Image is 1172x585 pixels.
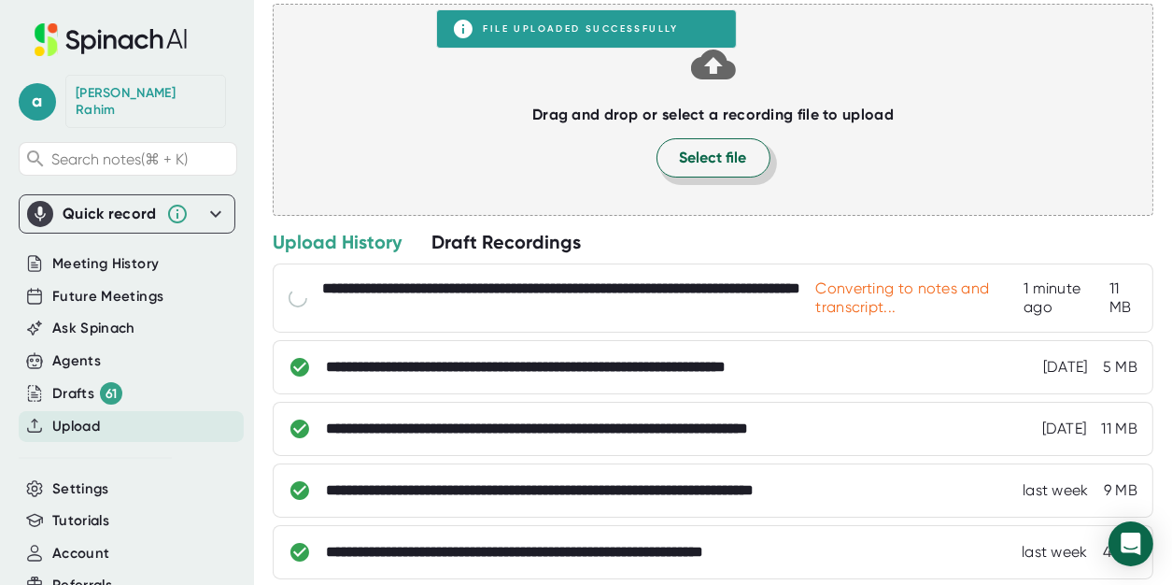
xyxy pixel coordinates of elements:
button: Upload [52,416,100,437]
b: Drag and drop or select a recording file to upload [532,106,894,123]
div: Quick record [27,195,227,233]
div: 8/24/2025, 10:06:08 PM [1042,420,1087,438]
div: Quick record [63,205,157,223]
div: 61 [100,382,122,405]
div: 9 MB [1104,481,1137,500]
span: Search notes (⌘ + K) [51,150,188,168]
div: 8/27/2025, 4:22:39 PM [1024,279,1094,317]
button: Ask Spinach [52,318,135,339]
span: Select file [680,147,747,169]
span: a [19,83,56,121]
div: Converting to notes and transcript... [816,279,1024,317]
div: Drafts [52,382,122,405]
button: Meeting History [52,253,159,275]
button: Agents [52,350,101,372]
div: 11 MB [1109,279,1137,317]
div: Abdul Rahim [76,85,216,118]
div: Open Intercom Messenger [1108,521,1153,566]
div: 8/24/2025, 10:14:11 PM [1043,358,1088,377]
div: 8/20/2025, 8:24:37 AM [1022,543,1088,562]
div: 5 MB [1103,358,1137,377]
button: Future Meetings [52,286,163,307]
div: 4 MB [1103,543,1137,562]
button: Tutorials [52,510,109,532]
div: 8/20/2025, 12:13:40 PM [1023,481,1089,500]
button: Settings [52,478,109,500]
button: Select file [657,138,770,178]
button: Account [52,543,109,564]
div: 11 MB [1102,420,1138,438]
div: Upload History [273,230,402,254]
div: Draft Recordings [431,230,581,254]
button: Drafts 61 [52,382,122,405]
